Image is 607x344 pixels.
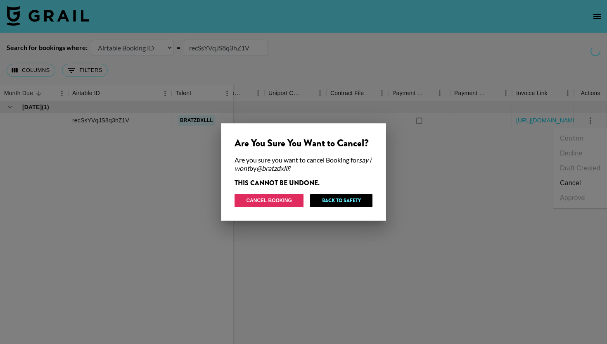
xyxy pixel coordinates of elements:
em: @ bratzdxlll [256,164,289,172]
div: THIS CANNOT BE UNDONE. [235,179,372,187]
button: Cancel Booking [235,194,303,207]
button: Back to Safety [310,194,372,207]
em: say i wont [235,156,371,172]
div: Are you sure you want to cancel Booking for by ? [235,156,372,172]
div: Are You Sure You Want to Cancel? [235,137,372,149]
